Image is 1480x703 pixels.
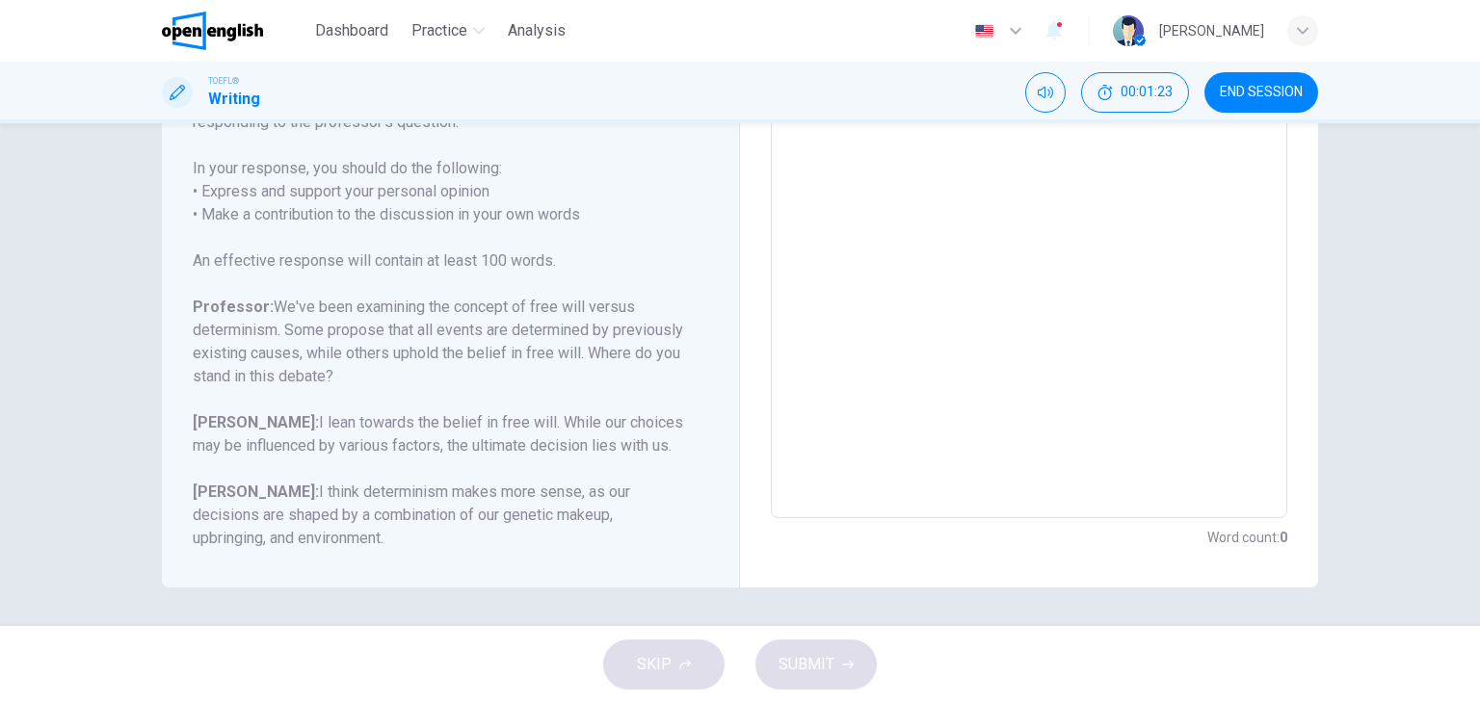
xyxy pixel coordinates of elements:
[193,481,685,550] h6: I think determinism makes more sense, as our decisions are shaped by a combination of our genetic...
[162,12,263,50] img: OpenEnglish logo
[193,411,685,457] h6: I lean towards the belief in free will. While our choices may be influenced by various factors, t...
[411,19,467,42] span: Practice
[162,12,307,50] a: OpenEnglish logo
[193,157,685,226] h6: In your response, you should do the following: • Express and support your personal opinion • Make...
[1121,85,1173,100] span: 00:01:23
[193,482,319,501] b: [PERSON_NAME]:
[500,13,573,48] button: Analysis
[208,74,239,88] span: TOEFL®
[1081,72,1189,113] div: Hide
[193,298,274,316] b: Professor:
[1081,72,1189,113] button: 00:01:23
[1025,72,1066,113] div: Mute
[972,24,996,39] img: en
[404,13,492,48] button: Practice
[307,13,396,48] button: Dashboard
[1220,85,1303,100] span: END SESSION
[193,296,685,388] h6: We've been examining the concept of free will versus determinism. Some propose that all events ar...
[1280,530,1287,545] strong: 0
[208,88,260,111] h1: Writing
[193,413,319,431] b: [PERSON_NAME]:
[193,249,685,273] h6: An effective response will contain at least 100 words.
[1113,15,1144,46] img: Profile picture
[508,19,566,42] span: Analysis
[1204,72,1318,113] button: END SESSION
[315,19,388,42] span: Dashboard
[1159,19,1264,42] div: [PERSON_NAME]
[1207,526,1287,549] h6: Word count :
